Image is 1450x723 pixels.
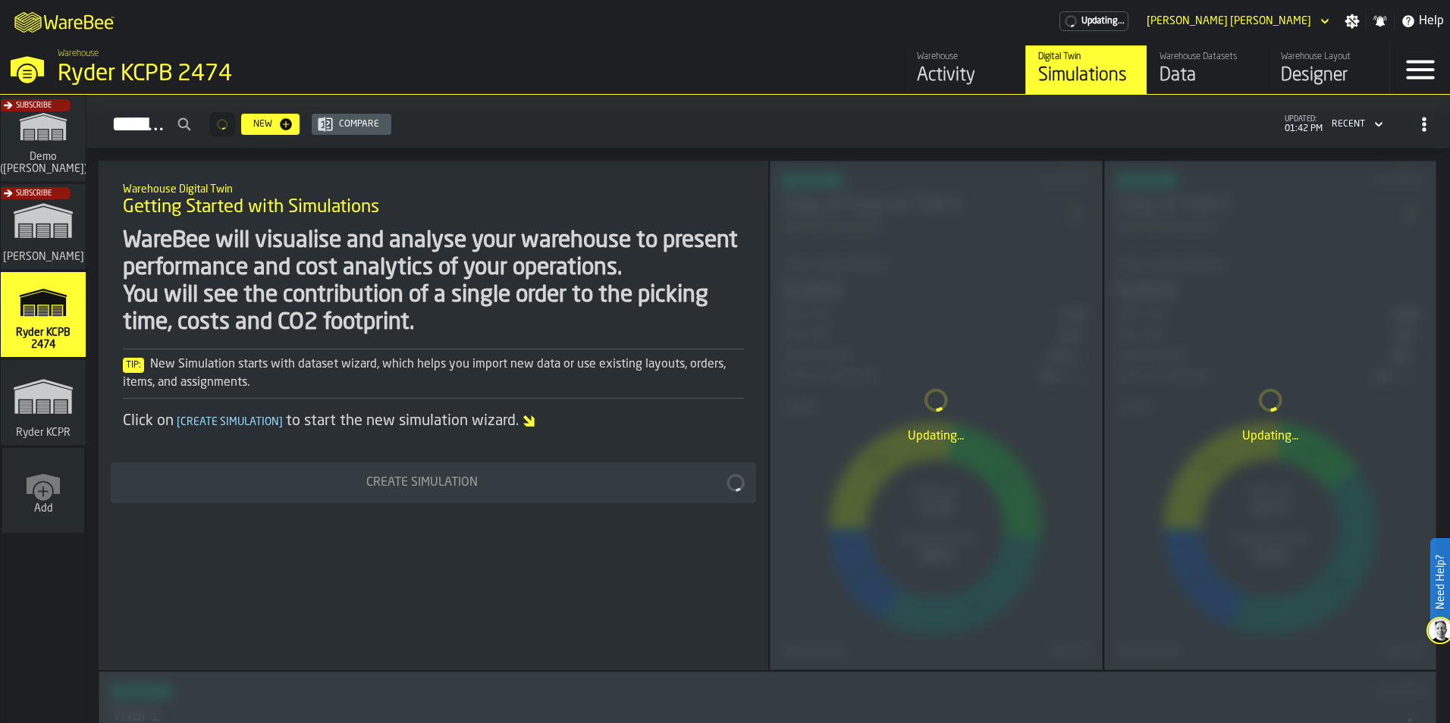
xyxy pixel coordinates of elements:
[1326,115,1386,133] div: DropdownMenuValue-4
[1038,52,1135,62] div: Digital Twin
[1160,64,1256,88] div: Data
[120,474,724,492] div: Create Simulation
[123,227,744,336] div: WareBee will visualise and analyse your warehouse to present performance and cost analytics of yo...
[1,96,86,184] a: link-to-/wh/i/dbcf2930-f09f-4140-89fc-d1e1c3a767ca/simulations
[247,119,278,130] div: New
[1059,11,1128,31] div: Menu Subscription
[783,427,1090,446] div: Updating...
[1025,45,1147,94] a: link-to-/wh/i/6e75ca76-5d2a-421d-9cf8-aa2a15e978bf/simulations
[1,272,86,360] a: link-to-/wh/i/6e75ca76-5d2a-421d-9cf8-aa2a15e978bf/simulations
[1419,12,1444,30] span: Help
[1390,45,1450,94] label: button-toggle-Menu
[770,161,1103,670] div: ItemListCard-DashboardItemContainer
[174,417,286,427] span: Create Simulation
[123,196,379,220] span: Getting Started with Simulations
[1339,14,1366,29] label: button-toggle-Settings
[1038,64,1135,88] div: Simulations
[58,61,467,88] div: Ryder KCPB 2474
[1281,64,1377,88] div: Designer
[1367,14,1394,29] label: button-toggle-Notifications
[16,102,52,110] span: Subscribe
[241,114,300,135] button: button-New
[1160,52,1256,62] div: Warehouse Datasets
[904,45,1025,94] a: link-to-/wh/i/6e75ca76-5d2a-421d-9cf8-aa2a15e978bf/feed/
[123,358,144,373] span: Tip:
[123,411,744,432] div: Click on to start the new simulation wizard.
[1432,540,1448,624] label: Need Help?
[111,462,756,503] button: button-Create Simulation
[2,448,84,536] a: link-to-/wh/new
[312,114,391,135] button: button-Compare
[123,180,744,196] h2: Sub Title
[86,95,1450,149] h2: button-Simulations
[34,502,53,515] span: Add
[16,189,52,198] span: Subscribe
[1141,12,1332,30] div: DropdownMenuValue-hammad Siddiqui Siddiqui
[7,327,80,351] span: Ryder KCPB 2474
[1104,161,1437,670] div: ItemListCard-DashboardItemContainer
[1147,15,1311,27] div: DropdownMenuValue-hammad Siddiqui Siddiqui
[58,49,99,59] span: Warehouse
[1,184,86,272] a: link-to-/wh/i/ae262b09-a505-4f79-8882-032704c3745f/simulations
[1395,12,1450,30] label: button-toggle-Help
[1268,45,1389,94] a: link-to-/wh/i/6e75ca76-5d2a-421d-9cf8-aa2a15e978bf/designer
[917,64,1013,88] div: Activity
[1059,11,1128,31] a: link-to-/wh/i/6e75ca76-5d2a-421d-9cf8-aa2a15e978bf/settings/billing
[203,112,241,136] div: ButtonLoadMore-Loading...-Prev-First-Last
[1285,124,1323,134] span: 01:42 PM
[1332,119,1365,130] div: DropdownMenuValue-4
[279,417,283,427] span: ]
[1147,45,1268,94] a: link-to-/wh/i/6e75ca76-5d2a-421d-9cf8-aa2a15e978bf/data
[333,119,385,130] div: Compare
[1081,16,1125,27] span: Updating...
[1281,52,1377,62] div: Warehouse Layout
[177,417,180,427] span: [
[111,173,756,227] div: title-Getting Started with Simulations
[99,161,768,670] div: ItemListCard-
[1285,115,1323,124] span: updated:
[1,360,86,448] a: link-to-/wh/i/e7c9458a-e06e-4081-83c7-e9dda86d60fd/simulations
[1117,427,1424,446] div: Updating...
[13,427,74,439] span: Ryder KCPR
[917,52,1013,62] div: Warehouse
[123,355,744,392] div: New Simulation starts with dataset wizard, which helps you import new data or use existing layout...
